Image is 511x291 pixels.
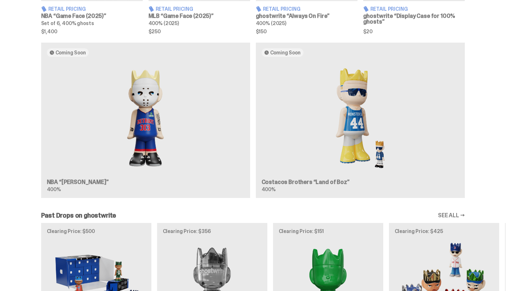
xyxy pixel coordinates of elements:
h3: MLB “Game Face (2025)” [149,13,250,19]
p: Clearing Price: $151 [279,229,378,234]
span: 400% [262,186,276,193]
p: Clearing Price: $356 [163,229,262,234]
span: $20 [363,29,465,34]
img: Land of Boz [262,63,459,174]
span: $1,400 [41,29,143,34]
span: Retail Pricing [48,6,86,11]
img: Eminem [47,63,244,174]
span: 400% (2025) [149,20,179,26]
h3: ghostwrite “Display Case for 100% ghosts” [363,13,465,25]
h3: ghostwrite “Always On Fire” [256,13,357,19]
h3: Costacos Brothers “Land of Boz” [262,179,459,185]
span: Set of 6, 400% ghosts [41,20,94,26]
span: Coming Soon [55,50,86,55]
p: Clearing Price: $425 [395,229,493,234]
p: Clearing Price: $500 [47,229,146,234]
span: Coming Soon [270,50,301,55]
span: Retail Pricing [263,6,301,11]
h2: Past Drops on ghostwrite [41,212,116,219]
span: $250 [149,29,250,34]
h3: NBA “[PERSON_NAME]” [47,179,244,185]
h3: NBA “Game Face (2025)” [41,13,143,19]
span: $150 [256,29,357,34]
span: Retail Pricing [370,6,408,11]
span: Retail Pricing [156,6,193,11]
span: 400% [47,186,61,193]
span: 400% (2025) [256,20,286,26]
a: SEE ALL → [438,213,465,218]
